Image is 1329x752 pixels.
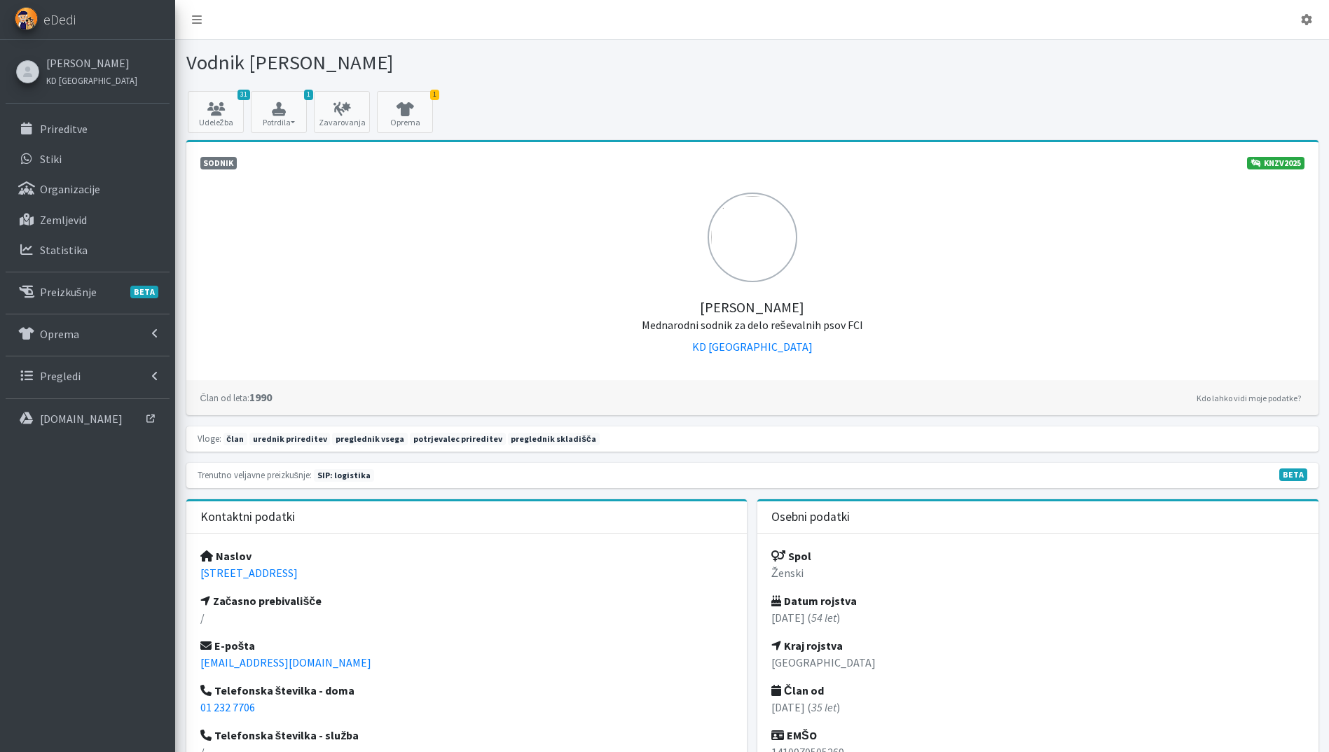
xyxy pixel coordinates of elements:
p: / [200,609,734,626]
a: KD [GEOGRAPHIC_DATA] [692,340,813,354]
p: Oprema [40,327,79,341]
a: PreizkušnjeBETA [6,278,170,306]
p: Zemljevid [40,213,87,227]
p: Preizkušnje [40,285,97,299]
a: Statistika [6,236,170,264]
strong: Naslov [200,549,252,563]
span: preglednik vsega [332,433,408,445]
p: [DOMAIN_NAME] [40,412,123,426]
a: Oprema [6,320,170,348]
p: Prireditve [40,122,88,136]
span: preglednik skladišča [508,433,600,445]
a: [EMAIL_ADDRESS][DOMAIN_NAME] [200,655,371,669]
h3: Kontaktni podatki [200,510,295,524]
span: urednik prireditev [249,433,331,445]
strong: Telefonska številka - doma [200,683,355,697]
span: BETA [130,286,158,298]
span: 1 [430,90,439,100]
a: Zemljevid [6,206,170,234]
a: 01 232 7706 [200,700,255,714]
a: 31 Udeležba [188,91,244,133]
strong: Spol [771,549,811,563]
h1: Vodnik [PERSON_NAME] [186,50,748,75]
p: Ženski [771,564,1304,581]
a: [STREET_ADDRESS] [200,566,298,580]
em: 35 let [811,700,836,714]
h5: [PERSON_NAME] [200,282,1304,333]
span: potrjevalec prireditev [410,433,506,445]
a: Organizacije [6,175,170,203]
p: Stiki [40,152,62,166]
strong: EMŠO [771,728,817,742]
small: KD [GEOGRAPHIC_DATA] [46,75,137,86]
strong: Telefonska številka - služba [200,728,359,742]
a: Prireditve [6,115,170,143]
h3: Osebni podatki [771,510,850,524]
a: Pregledi [6,362,170,390]
em: 54 let [811,611,836,625]
a: KNZV2025 [1247,157,1304,169]
small: Vloge: [198,433,221,444]
strong: Datum rojstva [771,594,857,608]
a: Stiki [6,145,170,173]
span: V fazi razvoja [1279,468,1307,481]
p: [DATE] ( ) [771,609,1304,626]
a: [PERSON_NAME] [46,55,137,71]
a: [DOMAIN_NAME] [6,405,170,433]
span: 1 [304,90,313,100]
a: 1 Oprema [377,91,433,133]
p: [DATE] ( ) [771,699,1304,716]
p: [GEOGRAPHIC_DATA] [771,654,1304,671]
span: 31 [237,90,250,100]
strong: E-pošta [200,639,256,653]
strong: Član od [771,683,824,697]
span: Naslednja preizkušnja: jesen 2026 [314,469,374,482]
a: Zavarovanja [314,91,370,133]
p: Pregledi [40,369,81,383]
span: Sodnik [200,157,237,169]
strong: 1990 [200,390,272,404]
p: Statistika [40,243,88,257]
button: 1 Potrdila [251,91,307,133]
span: eDedi [43,9,76,30]
span: član [223,433,247,445]
small: Trenutno veljavne preizkušnje: [198,469,312,480]
small: Mednarodni sodnik za delo reševalnih psov FCI [642,318,863,332]
a: Kdo lahko vidi moje podatke? [1193,390,1304,407]
small: Član od leta: [200,392,249,403]
img: eDedi [15,7,38,30]
p: Organizacije [40,182,100,196]
strong: Začasno prebivališče [200,594,322,608]
a: KD [GEOGRAPHIC_DATA] [46,71,137,88]
strong: Kraj rojstva [771,639,843,653]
